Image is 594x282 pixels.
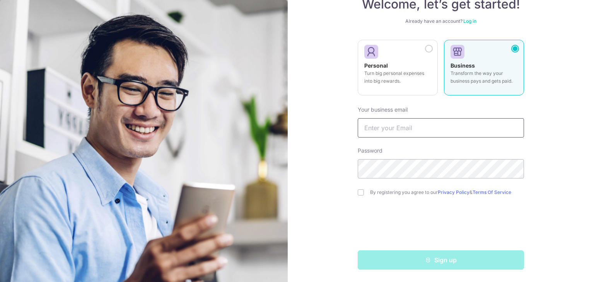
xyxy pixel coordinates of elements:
[358,18,524,24] div: Already have an account?
[358,40,438,100] a: Personal Turn big personal expenses into big rewards.
[451,70,517,85] p: Transform the way your business pays and gets paid.
[451,62,475,69] strong: Business
[473,189,511,195] a: Terms Of Service
[463,18,476,24] a: Log in
[444,40,524,100] a: Business Transform the way your business pays and gets paid.
[358,118,524,138] input: Enter your Email
[438,189,469,195] a: Privacy Policy
[364,62,388,69] strong: Personal
[358,147,382,155] label: Password
[382,211,500,241] iframe: reCAPTCHA
[358,106,408,114] label: Your business email
[364,70,431,85] p: Turn big personal expenses into big rewards.
[370,189,524,195] label: By registering you agree to our &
